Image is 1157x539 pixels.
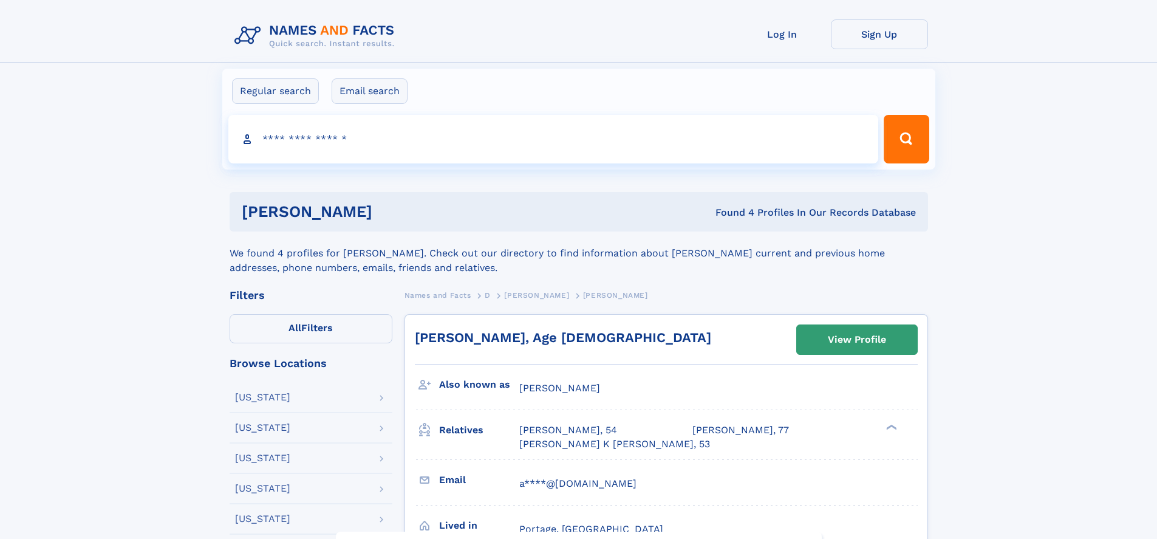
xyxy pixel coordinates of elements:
[519,424,617,437] a: [PERSON_NAME], 54
[439,515,519,536] h3: Lived in
[235,453,290,463] div: [US_STATE]
[228,115,879,163] input: search input
[439,470,519,490] h3: Email
[831,19,928,49] a: Sign Up
[235,484,290,493] div: [US_STATE]
[519,523,663,535] span: Portage, [GEOGRAPHIC_DATA]
[504,291,569,300] span: [PERSON_NAME]
[828,326,886,354] div: View Profile
[415,330,711,345] a: [PERSON_NAME], Age [DEMOGRAPHIC_DATA]
[734,19,831,49] a: Log In
[242,204,544,219] h1: [PERSON_NAME]
[235,514,290,524] div: [US_STATE]
[519,438,710,451] a: [PERSON_NAME] K [PERSON_NAME], 53
[230,358,392,369] div: Browse Locations
[692,424,789,437] a: [PERSON_NAME], 77
[230,232,928,275] div: We found 4 profiles for [PERSON_NAME]. Check out our directory to find information about [PERSON_...
[439,420,519,441] h3: Relatives
[883,424,898,431] div: ❯
[583,291,648,300] span: [PERSON_NAME]
[439,374,519,395] h3: Also known as
[230,290,392,301] div: Filters
[232,78,319,104] label: Regular search
[504,287,569,303] a: [PERSON_NAME]
[884,115,929,163] button: Search Button
[404,287,471,303] a: Names and Facts
[544,206,916,219] div: Found 4 Profiles In Our Records Database
[797,325,917,354] a: View Profile
[519,382,600,394] span: [PERSON_NAME]
[230,19,404,52] img: Logo Names and Facts
[288,322,301,334] span: All
[485,287,491,303] a: D
[485,291,491,300] span: D
[332,78,408,104] label: Email search
[235,423,290,433] div: [US_STATE]
[230,314,392,343] label: Filters
[235,393,290,402] div: [US_STATE]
